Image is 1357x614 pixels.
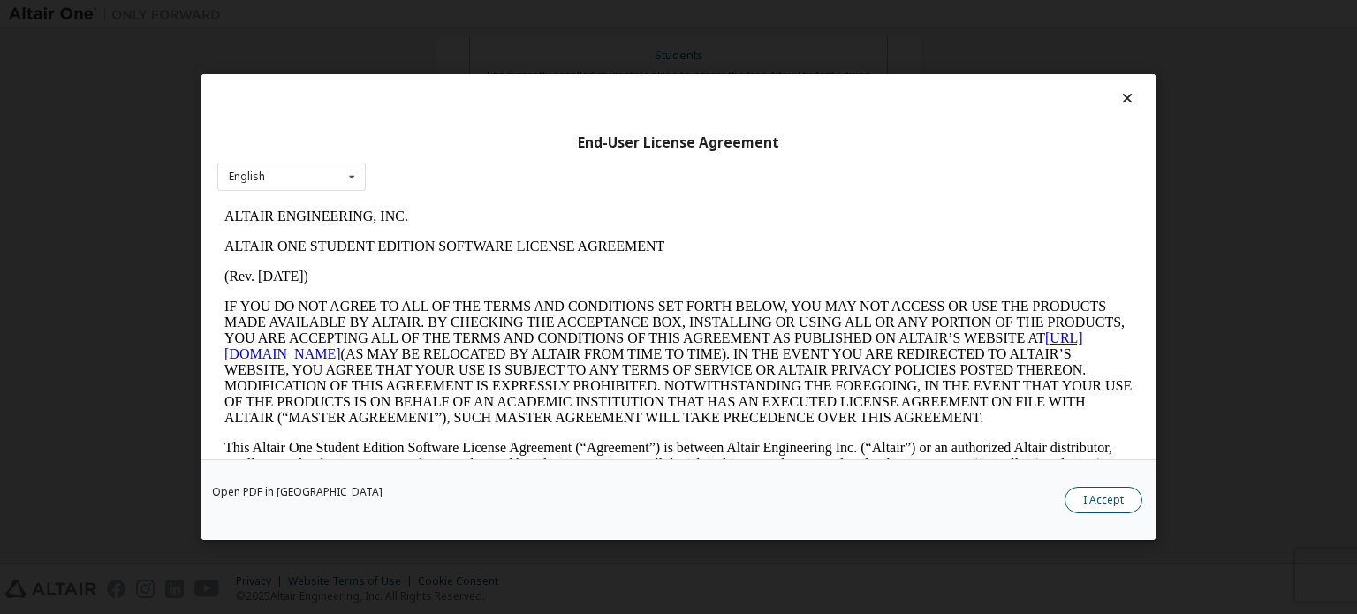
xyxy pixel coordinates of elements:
p: This Altair One Student Edition Software License Agreement (“Agreement”) is between Altair Engine... [7,239,915,302]
p: (Rev. [DATE]) [7,67,915,83]
a: [URL][DOMAIN_NAME] [7,129,866,160]
p: ALTAIR ONE STUDENT EDITION SOFTWARE LICENSE AGREEMENT [7,37,915,53]
div: English [229,171,265,182]
p: ALTAIR ENGINEERING, INC. [7,7,915,23]
a: Open PDF in [GEOGRAPHIC_DATA] [212,487,383,497]
div: End-User License Agreement [217,134,1140,152]
p: IF YOU DO NOT AGREE TO ALL OF THE TERMS AND CONDITIONS SET FORTH BELOW, YOU MAY NOT ACCESS OR USE... [7,97,915,224]
button: I Accept [1065,487,1142,513]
